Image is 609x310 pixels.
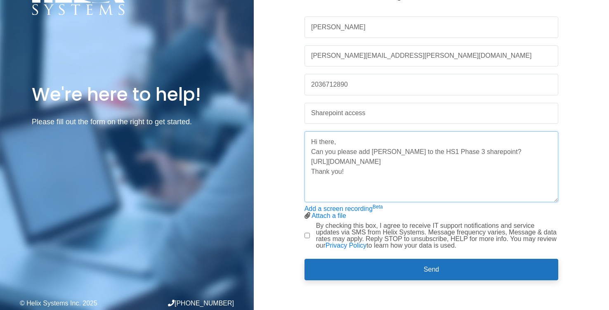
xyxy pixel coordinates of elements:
[304,17,559,38] input: Name
[127,300,234,307] div: [PHONE_NUMBER]
[316,222,559,249] label: By checking this box, I agree to receive IT support notifications and service updates via SMS fro...
[32,116,222,128] p: Please fill out the form on the right to get started.
[304,259,559,280] button: Send
[304,205,383,212] a: Add a screen recordingBeta
[304,74,559,95] input: Phone Number
[32,83,222,106] h1: We're here to help!
[373,204,383,210] sup: Beta
[20,300,127,307] div: © Helix Systems Inc. 2025
[326,242,367,249] a: Privacy Policy
[304,103,559,124] input: Subject
[312,212,346,219] a: Attach a file
[304,45,559,67] input: Work Email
